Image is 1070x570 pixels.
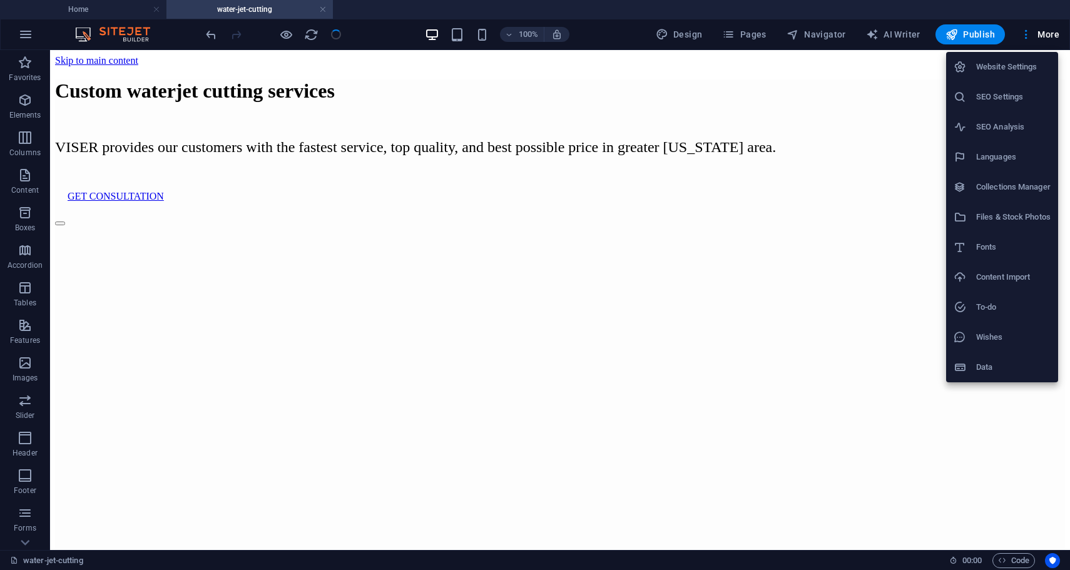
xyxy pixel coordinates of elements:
h6: To-do [976,300,1051,315]
h6: Data [976,360,1051,375]
h6: Wishes [976,330,1051,345]
h6: SEO Settings [976,89,1051,104]
h6: SEO Analysis [976,120,1051,135]
h6: Languages [976,150,1051,165]
h6: Content Import [976,270,1051,285]
h6: Fonts [976,240,1051,255]
h6: Collections Manager [976,180,1051,195]
a: Skip to main content [5,5,88,16]
h6: Website Settings [976,59,1051,74]
h6: Files & Stock Photos [976,210,1051,225]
